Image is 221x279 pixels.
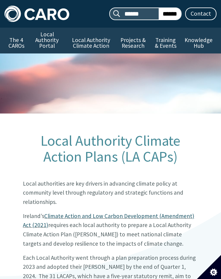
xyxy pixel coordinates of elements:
[181,33,216,53] a: Knowledge Hub
[23,212,194,247] big: Ireland’s requires each local authority to prepare a Local Authority Climate Action Plan ([PERSON...
[28,28,66,53] a: Local Authority Portal
[5,33,28,53] a: The 4 CAROs
[150,33,181,53] a: Training & Events
[5,6,69,22] img: Caro logo
[23,133,198,165] h1: Local Authority Climate Action Plans (LA CAPs)
[185,8,216,20] a: Contact
[116,33,150,53] a: Projects & Research
[197,255,221,279] button: Set cookie preferences
[66,33,116,53] a: Local Authority Climate Action
[23,180,183,205] big: Local authorities are key drivers in advancing climate policy at community level through regulato...
[23,212,194,229] a: Climate Action and Low Carbon Development (Amendment) Act (2021)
